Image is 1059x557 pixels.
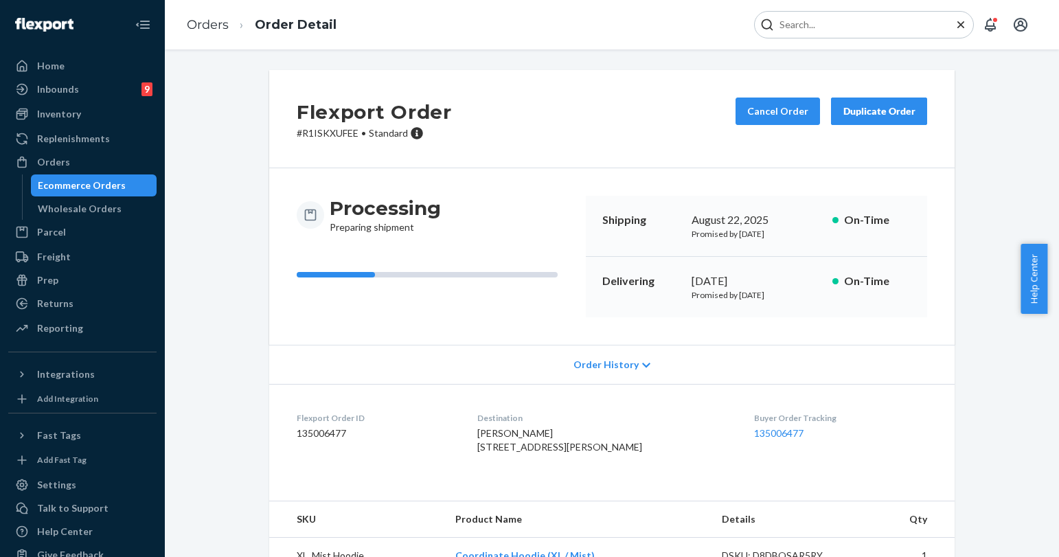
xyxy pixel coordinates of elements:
button: Close Search [954,18,968,32]
div: Replenishments [37,132,110,146]
div: Add Fast Tag [37,454,87,466]
div: Ecommerce Orders [38,179,126,192]
a: 135006477 [754,427,804,439]
div: Parcel [37,225,66,239]
div: Integrations [37,367,95,381]
button: Open notifications [977,11,1004,38]
div: Returns [37,297,73,310]
p: # R1ISKXUFEE [297,126,452,140]
input: Search Input [774,18,943,32]
a: Settings [8,474,157,496]
a: Talk to Support [8,497,157,519]
div: Duplicate Order [843,104,915,118]
button: Open account menu [1007,11,1034,38]
div: Prep [37,273,58,287]
p: Promised by [DATE] [692,289,821,301]
div: Wholesale Orders [38,202,122,216]
button: Duplicate Order [831,98,927,125]
a: Replenishments [8,128,157,150]
th: Details [711,501,862,538]
a: Add Integration [8,391,157,407]
span: • [361,127,366,139]
a: Inventory [8,103,157,125]
a: Reporting [8,317,157,339]
a: Add Fast Tag [8,452,157,468]
dd: 135006477 [297,427,455,440]
div: 9 [141,82,152,96]
dt: Flexport Order ID [297,412,455,424]
a: Ecommerce Orders [31,174,157,196]
button: Cancel Order [736,98,820,125]
a: Home [8,55,157,77]
svg: Search Icon [760,18,774,32]
div: Fast Tags [37,429,81,442]
p: Delivering [602,273,681,289]
p: Shipping [602,212,681,228]
span: Standard [369,127,408,139]
a: Order Detail [255,17,337,32]
h3: Processing [330,196,441,220]
a: Help Center [8,521,157,543]
span: [PERSON_NAME] [STREET_ADDRESS][PERSON_NAME] [477,427,642,453]
a: Inbounds9 [8,78,157,100]
div: [DATE] [692,273,821,289]
p: On-Time [844,273,911,289]
a: Prep [8,269,157,291]
button: Fast Tags [8,424,157,446]
button: Integrations [8,363,157,385]
div: August 22, 2025 [692,212,821,228]
dt: Buyer Order Tracking [754,412,927,424]
div: Settings [37,478,76,492]
span: Order History [573,358,639,372]
img: Flexport logo [15,18,73,32]
a: Orders [8,151,157,173]
h2: Flexport Order [297,98,452,126]
th: Qty [861,501,955,538]
div: Preparing shipment [330,196,441,234]
div: Reporting [37,321,83,335]
ol: breadcrumbs [176,5,348,45]
div: Talk to Support [37,501,109,515]
div: Add Integration [37,393,98,405]
div: Inventory [37,107,81,121]
button: Close Navigation [129,11,157,38]
a: Parcel [8,221,157,243]
a: Orders [187,17,229,32]
a: Wholesale Orders [31,198,157,220]
p: Promised by [DATE] [692,228,821,240]
p: On-Time [844,212,911,228]
div: Orders [37,155,70,169]
div: Help Center [37,525,93,538]
div: Inbounds [37,82,79,96]
a: Returns [8,293,157,315]
div: Home [37,59,65,73]
a: Freight [8,246,157,268]
th: Product Name [444,501,711,538]
button: Help Center [1021,244,1047,314]
dt: Destination [477,412,733,424]
div: Freight [37,250,71,264]
th: SKU [269,501,444,538]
